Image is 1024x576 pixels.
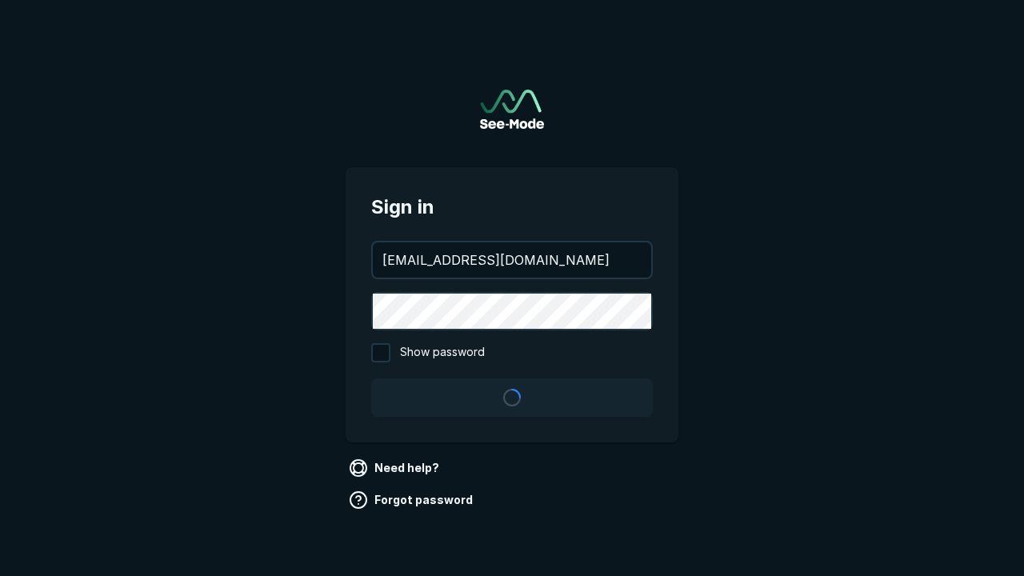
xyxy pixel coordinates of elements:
span: Show password [400,343,485,362]
input: your@email.com [373,242,651,278]
span: Sign in [371,193,653,222]
img: See-Mode Logo [480,90,544,129]
a: Need help? [346,455,446,481]
a: Go to sign in [480,90,544,129]
a: Forgot password [346,487,479,513]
